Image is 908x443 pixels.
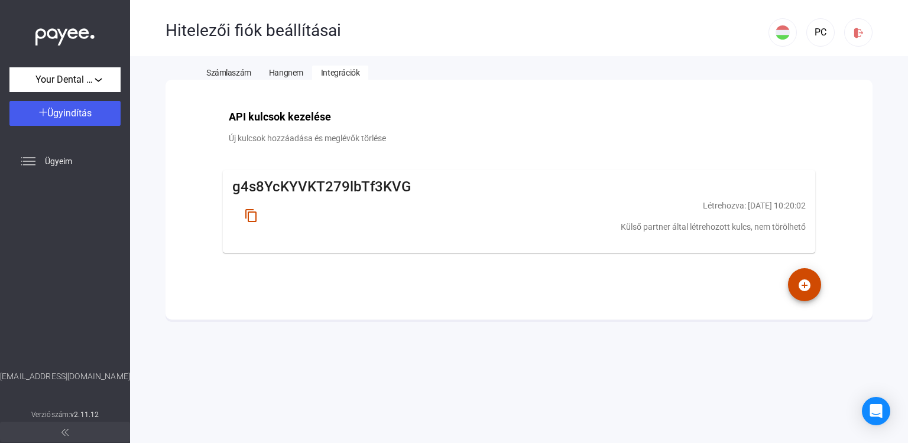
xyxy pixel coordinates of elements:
[47,108,92,119] span: Ügyindítás
[217,131,821,145] mat-card-subtitle: Új kulcsok hozzáadása és meglévők törlése
[232,180,806,194] mat-card-title: g4s8YcKYVKT279lbTf3KVG
[21,154,35,168] img: list.svg
[810,25,831,40] div: PC
[197,66,260,80] button: Számlaszám
[321,68,359,77] span: Integrációk
[35,73,95,87] span: Your Dental Lab Kft.
[244,209,258,223] mat-icon: content_copy
[9,67,121,92] button: Your Dental Lab Kft.
[61,429,69,436] img: arrow-double-left-grey.svg
[35,22,95,46] img: white-payee-white-dot.svg
[852,27,865,39] img: logout-red
[776,25,790,40] img: HU
[9,101,121,126] button: Ügyindítás
[217,98,821,124] div: API kulcsok kezelése
[862,397,890,425] div: Open Intercom Messenger
[260,66,312,80] button: Hangnem
[621,198,806,213] mat-card-subtitle: Létrehozva: [DATE] 10:20:02
[269,68,303,77] span: Hangnem
[206,68,251,77] span: Számlaszám
[768,18,797,47] button: HU
[797,278,812,292] mat-icon: add_circle
[844,18,873,47] button: logout-red
[70,411,99,419] strong: v2.11.12
[45,154,72,168] span: Ügyeim
[166,21,768,41] div: Hitelezői fiók beállításai
[312,66,368,80] button: Integrációk
[806,18,835,47] button: PC
[621,220,806,234] mat-card-subtitle: Külső partner által létrehozott kulcs, nem törölhető
[39,108,47,116] img: plus-white.svg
